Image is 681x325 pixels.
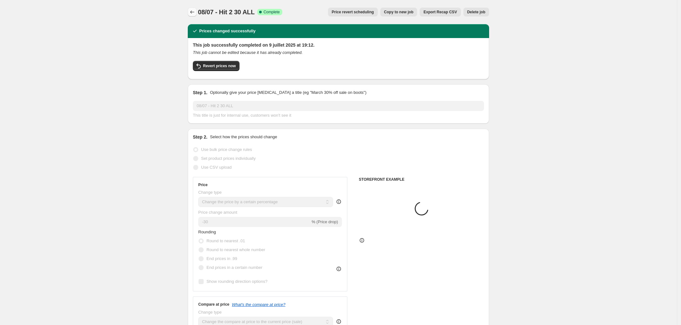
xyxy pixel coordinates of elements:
span: Price revert scheduling [332,10,374,15]
span: Price change amount [198,210,237,215]
input: -15 [198,217,310,227]
h6: STOREFRONT EXAMPLE [359,177,484,182]
h2: Step 1. [193,89,207,96]
span: Round to nearest whole number [206,247,265,252]
p: Select how the prices should change [210,134,277,140]
button: What's the compare at price? [232,302,285,307]
span: Use bulk price change rules [201,147,252,152]
button: Revert prices now [193,61,239,71]
span: Copy to new job [384,10,414,15]
div: help [336,198,342,205]
span: Change type [198,190,222,195]
h2: Step 2. [193,134,207,140]
span: Complete [264,10,280,15]
span: End prices in a certain number [206,265,262,270]
span: This title is just for internal use, customers won't see it [193,113,291,118]
h2: Prices changed successfully [199,28,256,34]
span: Show rounding direction options? [206,279,267,284]
span: Change type [198,310,222,315]
button: Price change jobs [188,8,197,16]
span: Use CSV upload [201,165,232,170]
button: Export Recap CSV [420,8,461,16]
input: 30% off holiday sale [193,101,484,111]
button: Copy to new job [380,8,417,16]
span: 08/07 - Hit 2 30 ALL [198,9,255,16]
span: Rounding [198,230,216,234]
button: Delete job [463,8,489,16]
button: Price revert scheduling [328,8,378,16]
span: Round to nearest .01 [206,238,245,243]
span: Revert prices now [203,63,236,68]
h3: Price [198,182,207,187]
span: End prices in .99 [206,256,237,261]
p: Optionally give your price [MEDICAL_DATA] a title (eg "March 30% off sale on boots") [210,89,366,96]
h3: Compare at price [198,302,229,307]
span: Delete job [467,10,485,15]
span: % (Price drop) [311,219,338,224]
i: This job cannot be edited because it has already completed. [193,50,303,55]
h2: This job successfully completed on 9 juillet 2025 at 19:12. [193,42,484,48]
div: help [336,318,342,325]
span: Set product prices individually [201,156,256,161]
span: Export Recap CSV [423,10,457,15]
